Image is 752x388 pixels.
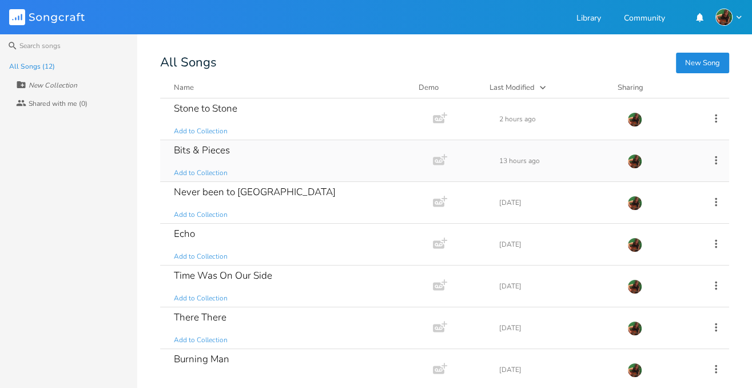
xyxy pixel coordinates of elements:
div: Demo [419,82,476,93]
span: Add to Collection [174,126,228,136]
img: Susan Rowe [627,363,642,378]
div: New Collection [29,82,77,89]
div: Last Modified [490,82,535,93]
img: Susan Rowe [715,9,733,26]
div: There There [174,312,226,322]
div: [DATE] [499,241,614,248]
div: Shared with me (0) [29,100,87,107]
img: Susan Rowe [627,112,642,127]
span: Add to Collection [174,252,228,262]
div: Name [174,82,194,93]
img: Susan Rowe [627,279,642,294]
span: Add to Collection [174,377,228,387]
div: 2 hours ago [499,116,614,122]
div: Bits & Pieces [174,145,230,155]
div: Time Was On Our Side [174,271,272,280]
img: Susan Rowe [627,321,642,336]
button: New Song [676,53,729,73]
div: Echo [174,229,195,239]
img: Susan Rowe [627,196,642,211]
a: Community [624,14,665,24]
div: [DATE] [499,199,614,206]
div: [DATE] [499,283,614,290]
div: [DATE] [499,324,614,331]
img: Susan Rowe [627,154,642,169]
img: Susan Rowe [627,237,642,252]
div: [DATE] [499,366,614,373]
div: Stone to Stone [174,104,237,113]
span: Add to Collection [174,168,228,178]
a: Library [576,14,601,24]
div: All Songs (12) [9,63,55,70]
span: Add to Collection [174,210,228,220]
button: Name [174,82,405,93]
div: All Songs [160,57,729,68]
div: 13 hours ago [499,157,614,164]
div: Never been to [GEOGRAPHIC_DATA] [174,187,336,197]
div: Burning Man [174,354,229,364]
span: Add to Collection [174,294,228,303]
span: Add to Collection [174,335,228,345]
div: Sharing [618,82,686,93]
button: Last Modified [490,82,604,93]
